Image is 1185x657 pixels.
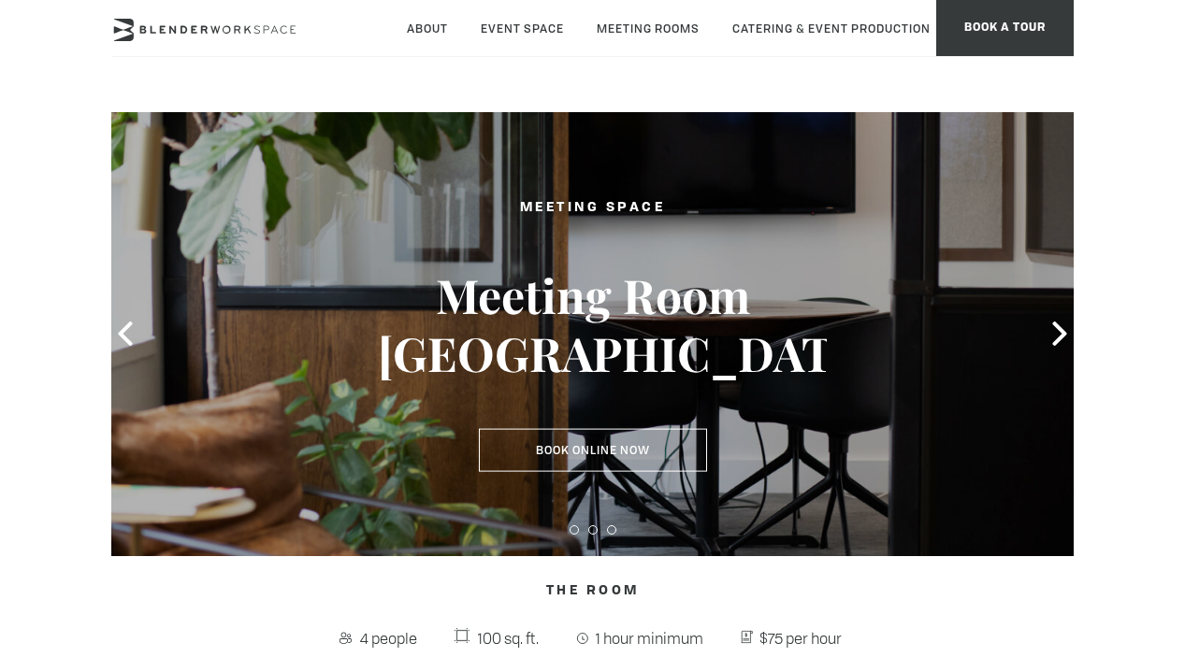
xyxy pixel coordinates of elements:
h2: Meeting Space [378,196,808,220]
a: Book Online Now [479,429,707,472]
span: 1 hour minimum [591,623,708,653]
h4: The Room [111,573,1074,608]
span: 100 sq. ft. [473,623,543,653]
span: $75 per hour [756,623,847,653]
span: 4 people [355,623,422,653]
h3: Meeting Room [GEOGRAPHIC_DATA] [378,266,808,382]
